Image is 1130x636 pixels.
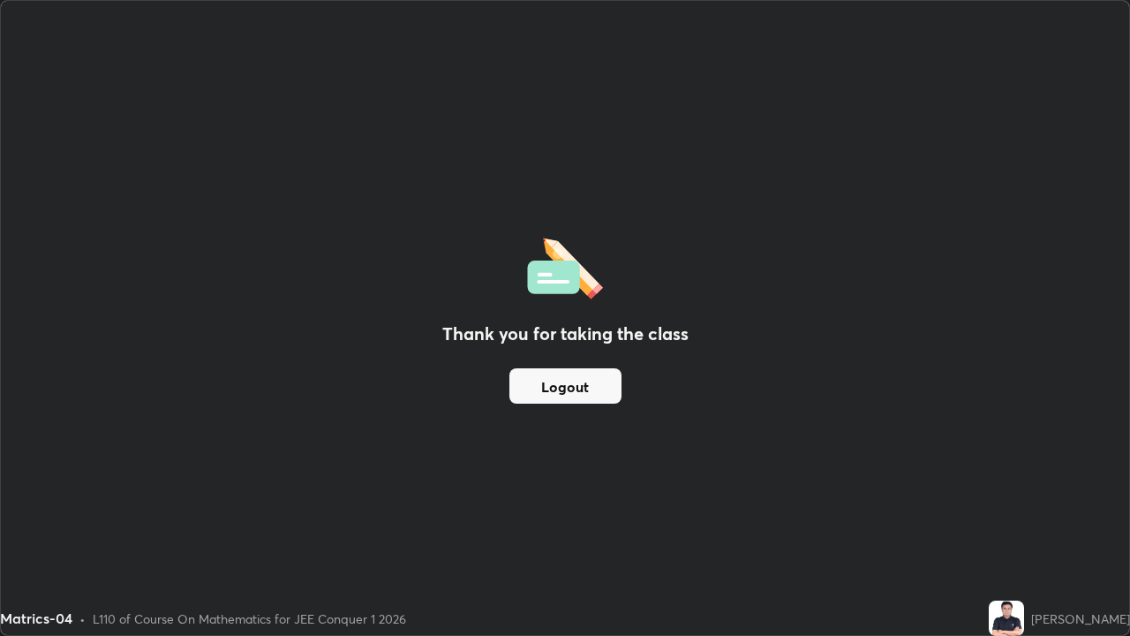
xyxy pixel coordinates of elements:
[989,601,1024,636] img: e88ce6568ffa4e9cbbec5d31f549e362.jpg
[93,609,406,628] div: L110 of Course On Mathematics for JEE Conquer 1 2026
[442,321,689,347] h2: Thank you for taking the class
[1031,609,1130,628] div: [PERSON_NAME]
[79,609,86,628] div: •
[509,368,621,404] button: Logout
[527,232,603,299] img: offlineFeedback.1438e8b3.svg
